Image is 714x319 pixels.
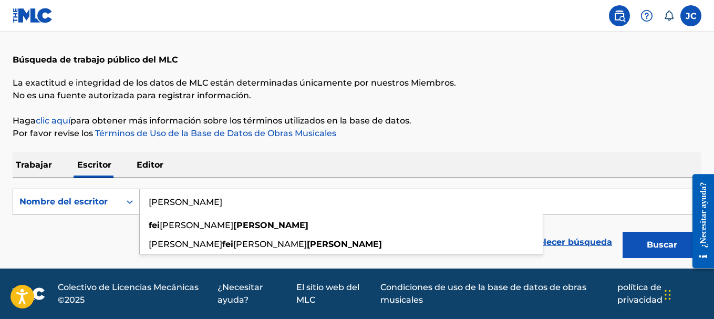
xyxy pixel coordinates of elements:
[233,239,307,249] span: [PERSON_NAME]
[160,220,233,230] span: [PERSON_NAME]
[13,8,53,23] img: Logotipo del MLC
[617,282,663,305] font: política de privacidad
[513,237,612,247] font: Restablecer búsqueda
[222,239,233,249] strong: fei
[609,5,630,26] a: Búsqueda pública
[19,197,108,207] font: Nombre del escritor
[296,281,374,306] a: El sitio web del MLC
[218,282,263,305] font: ¿Necesitar ayuda?
[13,116,36,126] font: Haga
[661,269,714,319] iframe: Widget de chat
[13,90,251,100] font: No es una fuente autorizada para registrar información.
[65,295,85,305] font: 2025
[95,128,336,138] font: Términos de Uso de la Base de Datos de Obras Musicales
[93,128,336,138] a: Términos de Uso de la Base de Datos de Obras Musicales
[296,282,359,305] font: El sitio web del MLC
[36,116,70,126] a: clic aquí
[307,239,382,249] strong: [PERSON_NAME]
[13,78,456,88] font: La exactitud e integridad de los datos de MLC están determinadas únicamente por nuestros Miembros.
[664,11,674,21] div: Notificaciones
[149,220,160,230] strong: fei
[13,55,178,65] font: Búsqueda de trabajo público del MLC
[380,282,586,305] font: Condiciones de uso de la base de datos de obras musicales
[149,239,222,249] span: [PERSON_NAME]
[680,5,701,26] div: Menú de usuario
[13,128,93,138] font: Por favor revise los
[233,220,308,230] strong: [PERSON_NAME]
[13,287,45,300] img: logo
[13,189,701,263] form: Formulario de búsqueda
[617,281,701,306] a: política de privacidad
[623,232,701,258] button: Buscar
[665,279,671,311] div: Arrastrar
[636,5,657,26] div: Ayuda
[16,160,52,170] font: Trabajar
[380,281,611,306] a: Condiciones de uso de la base de datos de obras musicales
[70,116,411,126] font: para obtener más información sobre los términos utilizados en la base de datos.
[613,9,626,22] img: buscar
[685,164,714,277] iframe: Centro de recursos
[58,282,199,305] font: Colectivo de Licencias Mecánicas ©
[77,160,111,170] font: Escritor
[137,160,163,170] font: Editor
[640,9,653,22] img: ayuda
[218,281,290,306] a: ¿Necesitar ayuda?
[647,240,677,250] font: Buscar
